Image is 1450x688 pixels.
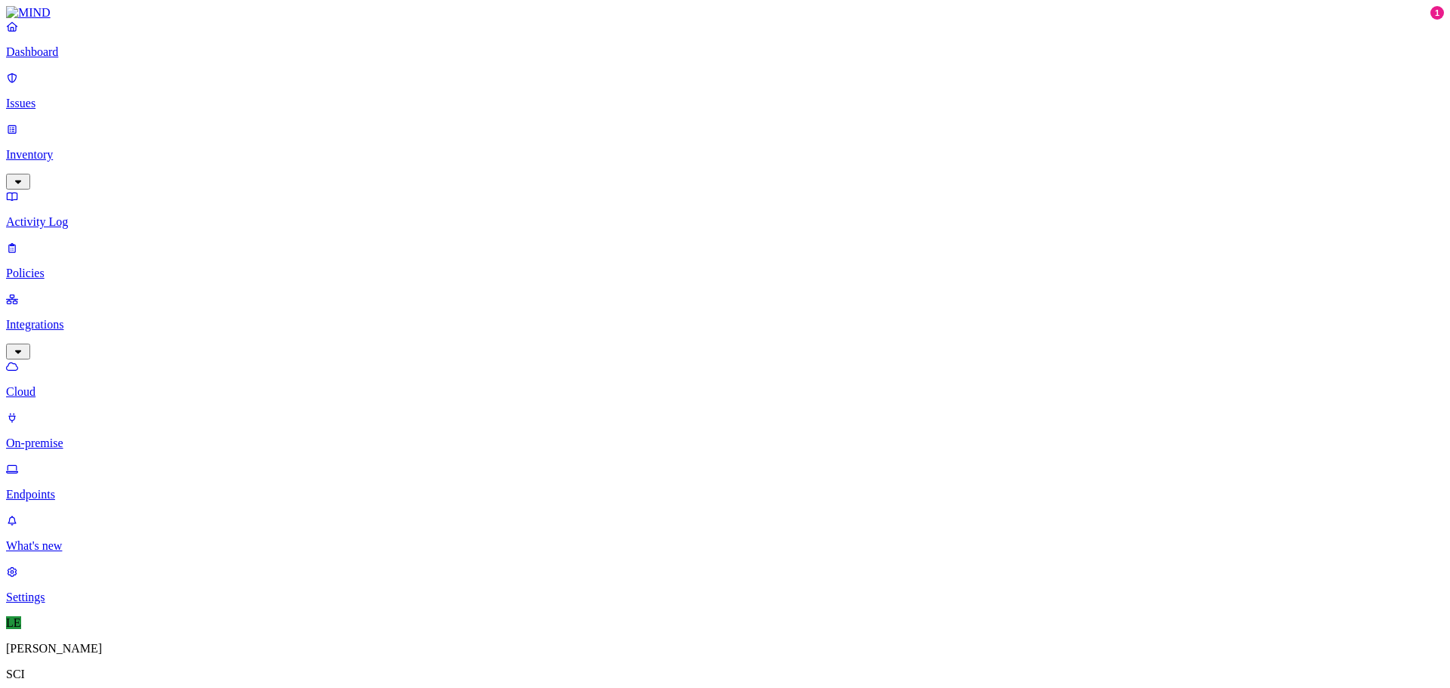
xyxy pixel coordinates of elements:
a: What's new [6,514,1444,553]
p: Activity Log [6,215,1444,229]
a: Integrations [6,292,1444,357]
p: SCI [6,668,1444,681]
a: Policies [6,241,1444,280]
a: Issues [6,71,1444,110]
p: Settings [6,591,1444,604]
p: Inventory [6,148,1444,162]
p: On-premise [6,437,1444,450]
a: Dashboard [6,20,1444,59]
p: Integrations [6,318,1444,332]
a: Settings [6,565,1444,604]
p: Policies [6,267,1444,280]
p: What's new [6,539,1444,553]
a: Endpoints [6,462,1444,501]
a: On-premise [6,411,1444,450]
a: Activity Log [6,190,1444,229]
a: MIND [6,6,1444,20]
span: LE [6,616,21,629]
div: 1 [1430,6,1444,20]
a: Inventory [6,122,1444,187]
a: Cloud [6,359,1444,399]
p: Issues [6,97,1444,110]
p: Endpoints [6,488,1444,501]
img: MIND [6,6,51,20]
p: [PERSON_NAME] [6,642,1444,656]
p: Cloud [6,385,1444,399]
p: Dashboard [6,45,1444,59]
